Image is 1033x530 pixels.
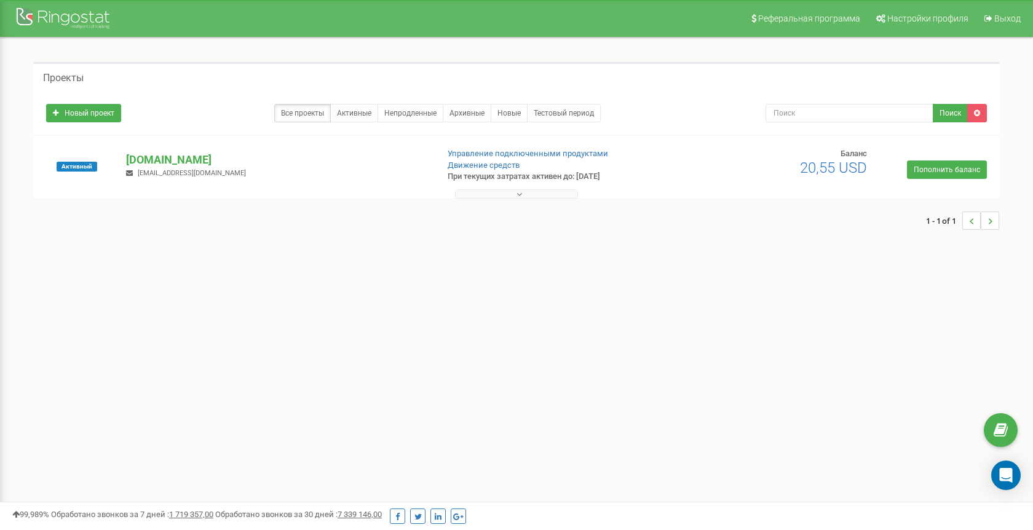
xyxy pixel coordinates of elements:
[443,104,491,122] a: Архивные
[766,104,933,122] input: Поиск
[527,104,601,122] a: Тестовый период
[887,14,968,23] span: Настройки профиля
[800,159,867,176] span: 20,55 USD
[907,160,987,179] a: Пополнить баланс
[330,104,378,122] a: Активные
[274,104,331,122] a: Все проекты
[926,212,962,230] span: 1 - 1 of 1
[994,14,1021,23] span: Выход
[46,104,121,122] a: Новый проект
[169,510,213,519] u: 1 719 357,00
[448,149,608,158] a: Управление подключенными продуктами
[926,199,999,242] nav: ...
[991,461,1021,490] div: Open Intercom Messenger
[758,14,860,23] span: Реферальная программа
[43,73,84,84] h5: Проекты
[448,160,520,170] a: Движение средств
[378,104,443,122] a: Непродленные
[138,169,246,177] span: [EMAIL_ADDRESS][DOMAIN_NAME]
[491,104,528,122] a: Новые
[338,510,382,519] u: 7 339 146,00
[57,162,97,172] span: Активный
[126,152,427,168] p: [DOMAIN_NAME]
[12,510,49,519] span: 99,989%
[841,149,867,158] span: Баланс
[215,510,382,519] span: Обработано звонков за 30 дней :
[448,171,669,183] p: При текущих затратах активен до: [DATE]
[51,510,213,519] span: Обработано звонков за 7 дней :
[933,104,968,122] button: Поиск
